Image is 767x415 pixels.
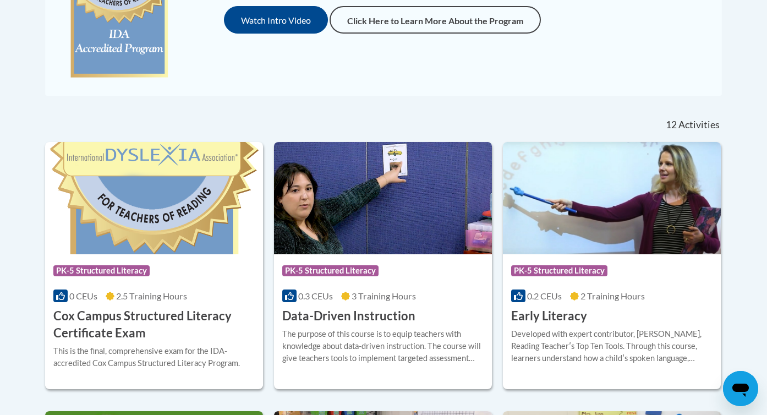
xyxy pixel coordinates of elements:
span: 2.5 Training Hours [116,291,187,301]
h3: Cox Campus Structured Literacy Certificate Exam [53,308,255,342]
a: Course LogoPK-5 Structured Literacy0 CEUs2.5 Training Hours Cox Campus Structured Literacy Certif... [45,142,263,389]
a: Click Here to Learn More About the Program [330,6,541,34]
span: 0.3 CEUs [298,291,333,301]
span: PK-5 Structured Literacy [282,265,379,276]
h3: Data-Driven Instruction [282,308,415,325]
span: 3 Training Hours [352,291,416,301]
span: 0.2 CEUs [527,291,562,301]
h3: Early Literacy [511,308,587,325]
span: Activities [678,119,720,131]
span: 0 CEUs [69,291,97,301]
a: Course LogoPK-5 Structured Literacy0.2 CEUs2 Training Hours Early LiteracyDeveloped with expert c... [503,142,721,389]
div: Developed with expert contributor, [PERSON_NAME], Reading Teacherʹs Top Ten Tools. Through this c... [511,328,713,364]
div: This is the final, comprehensive exam for the IDA-accredited Cox Campus Structured Literacy Program. [53,345,255,369]
div: The purpose of this course is to equip teachers with knowledge about data-driven instruction. The... [282,328,484,364]
button: Watch Intro Video [224,6,328,34]
img: Course Logo [503,142,721,254]
span: 2 Training Hours [580,291,645,301]
img: Course Logo [45,142,263,254]
span: PK-5 Structured Literacy [53,265,150,276]
img: Course Logo [274,142,492,254]
span: PK-5 Structured Literacy [511,265,607,276]
iframe: Button to launch messaging window [723,371,758,406]
a: Course LogoPK-5 Structured Literacy0.3 CEUs3 Training Hours Data-Driven InstructionThe purpose of... [274,142,492,389]
span: 12 [666,119,677,131]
